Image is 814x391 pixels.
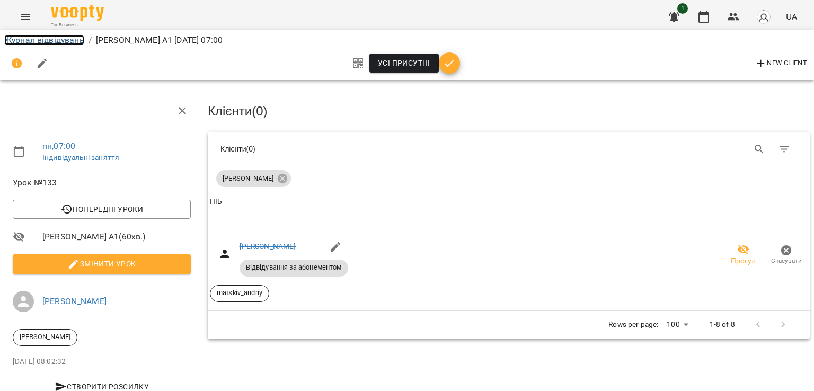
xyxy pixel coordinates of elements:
[4,35,84,45] a: Журнал відвідувань
[42,230,191,243] span: [PERSON_NAME] А1 ( 60 хв. )
[210,196,808,208] span: ПІБ
[240,242,296,251] a: [PERSON_NAME]
[13,332,77,342] span: [PERSON_NAME]
[220,144,501,154] div: Клієнти ( 0 )
[786,11,797,22] span: UA
[13,4,38,30] button: Menu
[21,203,182,216] span: Попередні уроки
[13,176,191,189] span: Урок №133
[608,319,658,330] p: Rows per page:
[677,3,688,14] span: 1
[21,257,182,270] span: Змінити урок
[378,57,430,69] span: Усі присутні
[51,5,104,21] img: Voopty Logo
[752,55,810,72] button: New Client
[13,200,191,219] button: Попередні уроки
[51,22,104,29] span: For Business
[369,54,439,73] button: Усі присутні
[13,329,77,346] div: [PERSON_NAME]
[96,34,223,47] p: [PERSON_NAME] А1 [DATE] 07:00
[13,357,191,367] p: [DATE] 08:02:32
[662,317,692,332] div: 100
[42,153,119,162] a: Індивідуальні заняття
[13,254,191,273] button: Змінити урок
[210,196,222,208] div: Sort
[771,256,802,265] span: Скасувати
[42,141,75,151] a: пн , 07:00
[210,288,269,298] span: matskiv_andriy
[210,196,222,208] div: ПІБ
[240,263,348,272] span: Відвідування за абонементом
[731,256,756,266] span: Прогул
[710,319,735,330] p: 1-8 of 8
[42,296,107,306] a: [PERSON_NAME]
[782,7,801,26] button: UA
[772,137,797,162] button: Фільтр
[216,174,280,183] span: [PERSON_NAME]
[208,104,810,118] h3: Клієнти ( 0 )
[4,34,810,47] nav: breadcrumb
[216,170,291,187] div: [PERSON_NAME]
[722,241,765,270] button: Прогул
[765,241,808,270] button: Скасувати
[747,137,772,162] button: Search
[756,10,771,24] img: avatar_s.png
[755,57,807,70] span: New Client
[89,34,92,47] li: /
[208,132,810,166] div: Table Toolbar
